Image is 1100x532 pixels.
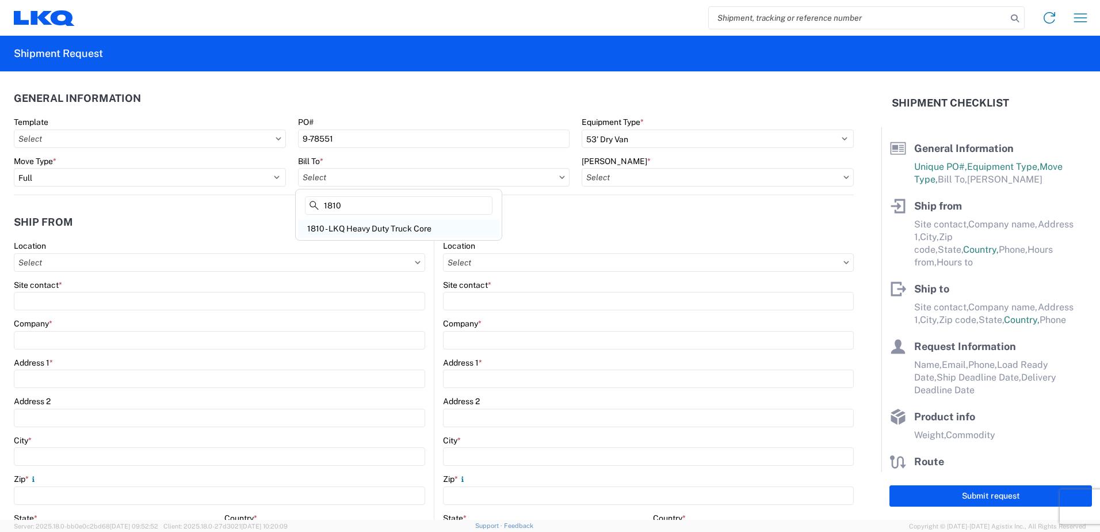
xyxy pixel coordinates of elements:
span: Product info [914,411,975,423]
label: Bill To [298,156,323,166]
input: Shipment, tracking or reference number [709,7,1007,29]
span: Hours to [937,257,973,268]
label: Company [443,318,482,329]
span: State, [938,244,963,255]
input: Select [443,253,854,272]
span: Site contact, [914,302,968,313]
input: Select [298,168,570,187]
span: Name, [914,359,942,370]
label: City [443,435,461,446]
label: Address 2 [443,396,480,406]
label: Address 2 [14,396,51,406]
h2: Shipment Checklist [892,96,1009,110]
label: State [14,513,37,523]
span: [DATE] 09:52:52 [110,523,158,530]
span: Commodity [946,430,995,440]
h2: Ship from [14,216,73,228]
button: Submit request [889,485,1092,507]
span: Route [914,455,944,468]
label: Country [224,513,257,523]
span: Country, [963,244,999,255]
label: Site contact [14,280,62,290]
label: Site contact [443,280,491,290]
span: Ship Deadline Date, [937,372,1021,383]
span: Ship to [914,283,949,295]
span: Client: 2025.18.0-27d3021 [163,523,288,530]
span: Copyright © [DATE]-[DATE] Agistix Inc., All Rights Reserved [909,521,1086,531]
span: Site contact, [914,219,968,230]
label: Template [14,117,48,127]
label: Company [14,318,52,329]
span: Company name, [968,219,1038,230]
div: 1810 - LKQ Heavy Duty Truck Core [298,219,499,238]
span: General Information [914,142,1014,154]
span: Unique PO#, [914,161,967,172]
span: Email, [942,359,968,370]
label: Move Type [14,156,56,166]
h2: General Information [14,93,141,104]
span: Zip code, [939,314,979,325]
input: Select [582,168,854,187]
span: [DATE] 10:20:09 [241,523,288,530]
label: Location [14,241,46,251]
a: Feedback [504,522,533,529]
span: Bill To, [938,174,967,185]
span: Phone, [999,244,1028,255]
a: Support [475,522,504,529]
span: Ship from [914,200,962,212]
label: Equipment Type [582,117,644,127]
span: Phone [1040,314,1066,325]
label: Location [443,241,475,251]
h2: Shipment Request [14,47,103,60]
label: Zip [14,474,38,484]
label: PO# [298,117,314,127]
span: Weight, [914,430,946,440]
span: Company name, [968,302,1038,313]
span: Request Information [914,340,1016,352]
span: [PERSON_NAME] [967,174,1042,185]
span: Country, [1004,314,1040,325]
label: Address 1 [443,358,482,368]
label: Country [653,513,686,523]
span: Equipment Type, [967,161,1040,172]
label: State [443,513,467,523]
span: City, [920,314,939,325]
label: [PERSON_NAME] [582,156,651,166]
label: Address 1 [14,358,53,368]
span: City, [920,231,939,242]
span: State, [979,314,1004,325]
input: Select [14,253,425,272]
label: Zip [443,474,467,484]
span: Server: 2025.18.0-bb0e0c2bd68 [14,523,158,530]
span: Phone, [968,359,997,370]
input: Select [14,130,286,148]
label: City [14,435,32,446]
